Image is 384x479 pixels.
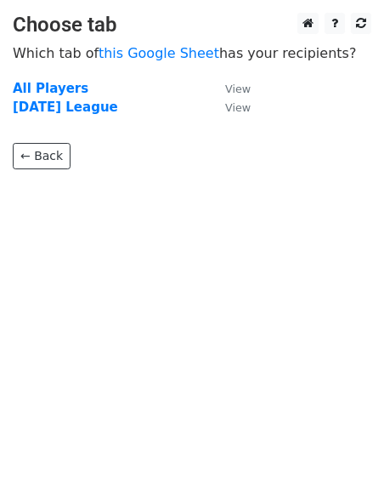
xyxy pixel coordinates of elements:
[13,143,71,169] a: ← Back
[99,45,219,61] a: this Google Sheet
[225,101,251,114] small: View
[13,13,371,37] h3: Choose tab
[13,100,118,115] a: [DATE] League
[13,81,88,96] a: All Players
[13,44,371,62] p: Which tab of has your recipients?
[225,83,251,95] small: View
[208,81,251,96] a: View
[208,100,251,115] a: View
